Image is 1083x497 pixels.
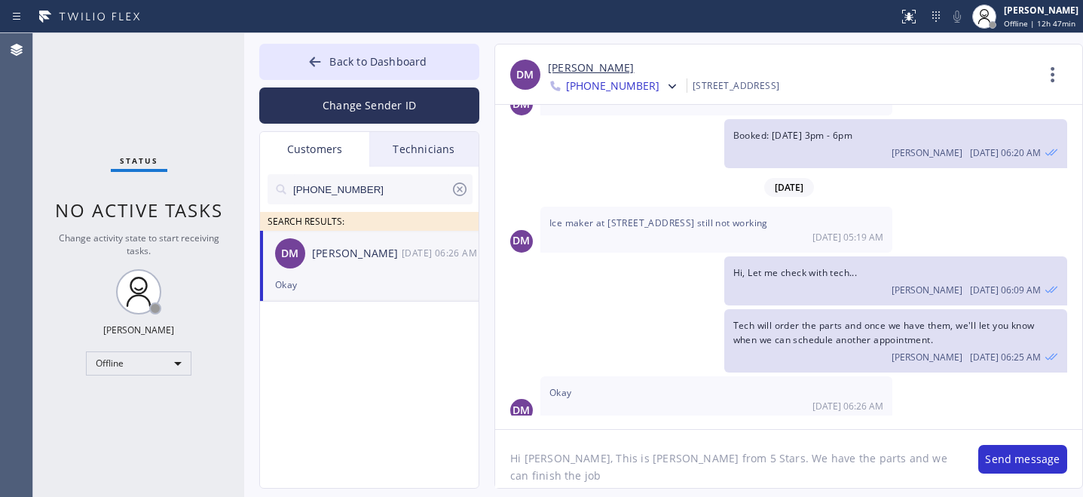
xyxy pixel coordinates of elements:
[259,44,479,80] button: Back to Dashboard
[495,430,963,488] textarea: Hi [PERSON_NAME], This is [PERSON_NAME] from 5 Stars. We have the parts and we can finish the job
[892,351,962,364] span: [PERSON_NAME]
[55,198,223,222] span: No active tasks
[892,146,962,159] span: [PERSON_NAME]
[566,78,659,97] span: [PHONE_NUMBER]
[724,256,1067,305] div: 08/08/2025 9:09 AM
[103,324,174,336] div: [PERSON_NAME]
[724,309,1067,373] div: 08/08/2025 9:25 AM
[764,178,814,197] span: [DATE]
[268,215,344,228] span: SEARCH RESULTS:
[1004,18,1075,29] span: Offline | 12h 47min
[733,129,853,142] span: Booked: [DATE] 3pm - 6pm
[548,60,634,77] a: [PERSON_NAME]
[86,351,191,376] div: Offline
[549,386,572,399] span: Okay
[292,174,451,204] input: Search
[947,6,968,27] button: Mute
[733,319,1035,346] span: Tech will order the parts and once we have them, we'll let you know when we can schedule another ...
[540,207,892,252] div: 08/08/2025 9:19 AM
[970,284,1041,296] span: [DATE] 06:09 AM
[970,146,1041,159] span: [DATE] 06:20 AM
[59,232,219,257] span: Change activity state to start receiving tasks.
[733,266,858,279] span: Hi, Let me check with tech...
[512,402,530,419] span: DM
[259,87,479,124] button: Change Sender ID
[329,54,427,69] span: Back to Dashboard
[724,119,1067,168] div: 08/04/2025 9:20 AM
[512,232,530,250] span: DM
[275,276,463,293] div: Okay
[978,445,1067,474] button: Send message
[312,245,402,262] div: [PERSON_NAME]
[402,244,480,262] div: 08/08/2025 9:26 AM
[120,155,158,166] span: Status
[970,351,1041,364] span: [DATE] 06:25 AM
[260,132,369,167] div: Customers
[512,96,530,113] span: DM
[540,376,892,422] div: 08/08/2025 9:26 AM
[369,132,479,167] div: Technicians
[693,77,779,94] div: [STREET_ADDRESS]
[281,245,298,262] span: DM
[812,231,883,244] span: [DATE] 05:19 AM
[1004,4,1078,17] div: [PERSON_NAME]
[516,66,534,84] span: DM
[549,216,768,229] span: Ice maker at [STREET_ADDRESS] still not working
[892,284,962,296] span: [PERSON_NAME]
[812,400,883,413] span: [DATE] 06:26 AM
